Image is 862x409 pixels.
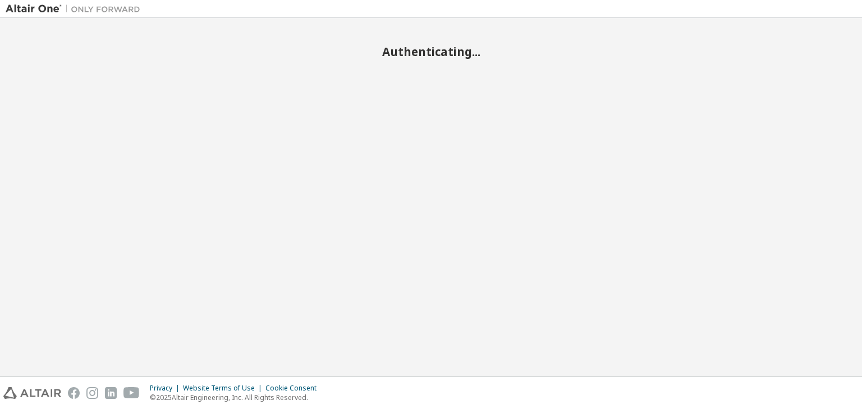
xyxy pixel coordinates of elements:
[123,387,140,399] img: youtube.svg
[265,384,323,393] div: Cookie Consent
[68,387,80,399] img: facebook.svg
[6,3,146,15] img: Altair One
[86,387,98,399] img: instagram.svg
[183,384,265,393] div: Website Terms of Use
[105,387,117,399] img: linkedin.svg
[3,387,61,399] img: altair_logo.svg
[150,393,323,402] p: © 2025 Altair Engineering, Inc. All Rights Reserved.
[150,384,183,393] div: Privacy
[6,44,856,59] h2: Authenticating...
